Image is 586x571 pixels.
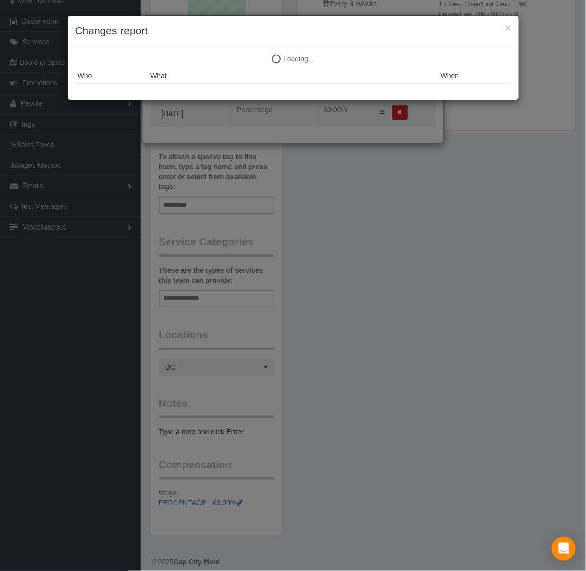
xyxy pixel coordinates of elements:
[148,68,438,84] th: What
[68,16,519,100] sui-modal: Changes report
[505,22,511,33] button: ×
[75,23,511,38] h3: Changes report
[552,537,576,561] div: Open Intercom Messenger
[75,68,148,84] th: Who
[438,68,511,84] th: When
[75,54,511,64] p: Loading...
